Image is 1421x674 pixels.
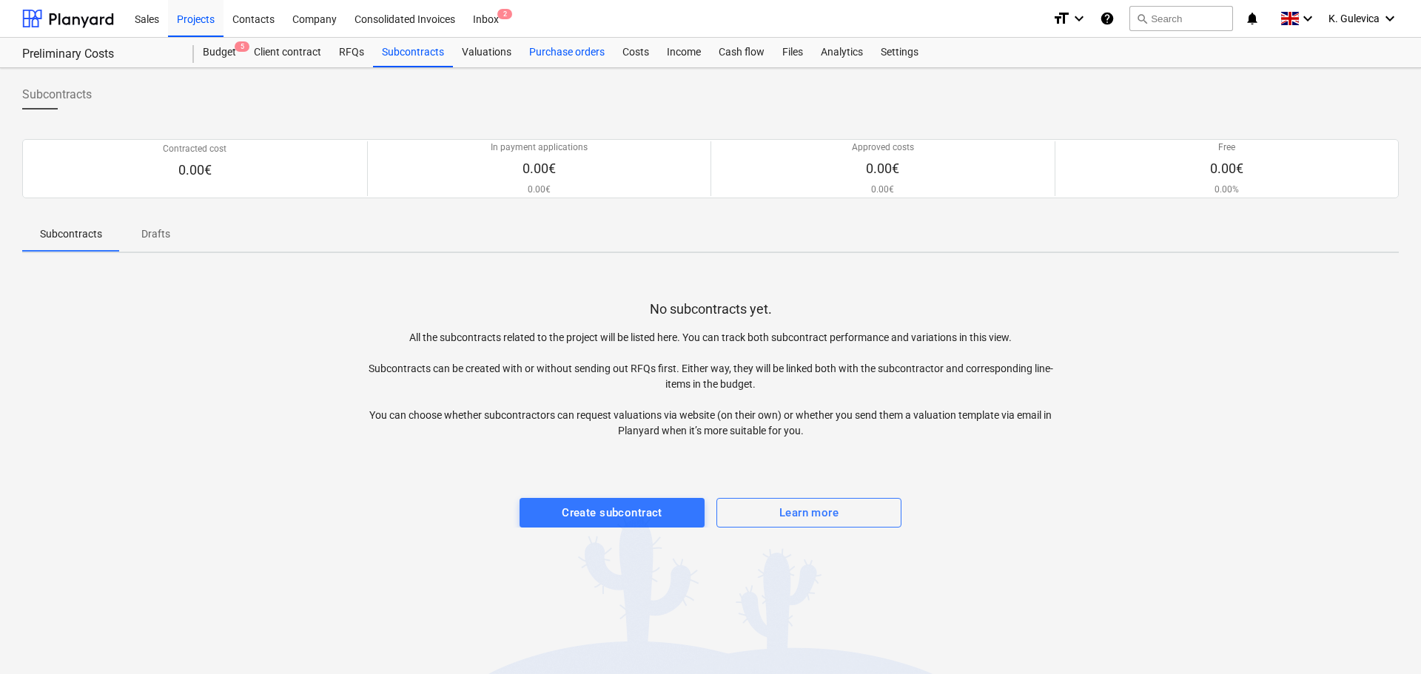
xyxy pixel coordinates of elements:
[520,498,705,528] button: Create subcontract
[650,300,772,318] p: No subcontracts yet.
[562,503,662,522] div: Create subcontract
[1210,183,1243,196] p: 0.00%
[1381,10,1399,27] i: keyboard_arrow_down
[852,160,914,178] p: 0.00€
[245,38,330,67] a: Client contract
[22,86,92,104] span: Subcontracts
[1245,10,1260,27] i: notifications
[1347,603,1421,674] iframe: Chat Widget
[194,38,245,67] a: Budget5
[491,141,588,154] p: In payment applications
[453,38,520,67] a: Valuations
[366,330,1055,439] p: All the subcontracts related to the project will be listed here. You can track both subcontract p...
[872,38,927,67] a: Settings
[779,503,839,522] div: Learn more
[1070,10,1088,27] i: keyboard_arrow_down
[852,183,914,196] p: 0.00€
[520,38,614,67] a: Purchase orders
[138,226,173,242] p: Drafts
[1210,160,1243,178] p: 0.00€
[194,38,245,67] div: Budget
[1052,10,1070,27] i: format_size
[235,41,249,52] span: 5
[852,141,914,154] p: Approved costs
[1210,141,1243,154] p: Free
[1299,10,1317,27] i: keyboard_arrow_down
[773,38,812,67] a: Files
[710,38,773,67] a: Cash flow
[163,161,226,179] p: 0.00€
[373,38,453,67] a: Subcontracts
[491,183,588,196] p: 0.00€
[330,38,373,67] a: RFQs
[491,160,588,178] p: 0.00€
[716,498,901,528] button: Learn more
[22,47,176,62] div: Preliminary Costs
[1129,6,1233,31] button: Search
[1328,13,1380,24] span: K. Gulevica
[1100,10,1115,27] i: Knowledge base
[1136,13,1148,24] span: search
[163,143,226,155] p: Contracted cost
[614,38,658,67] a: Costs
[658,38,710,67] a: Income
[497,9,512,19] span: 2
[812,38,872,67] a: Analytics
[40,226,102,242] p: Subcontracts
